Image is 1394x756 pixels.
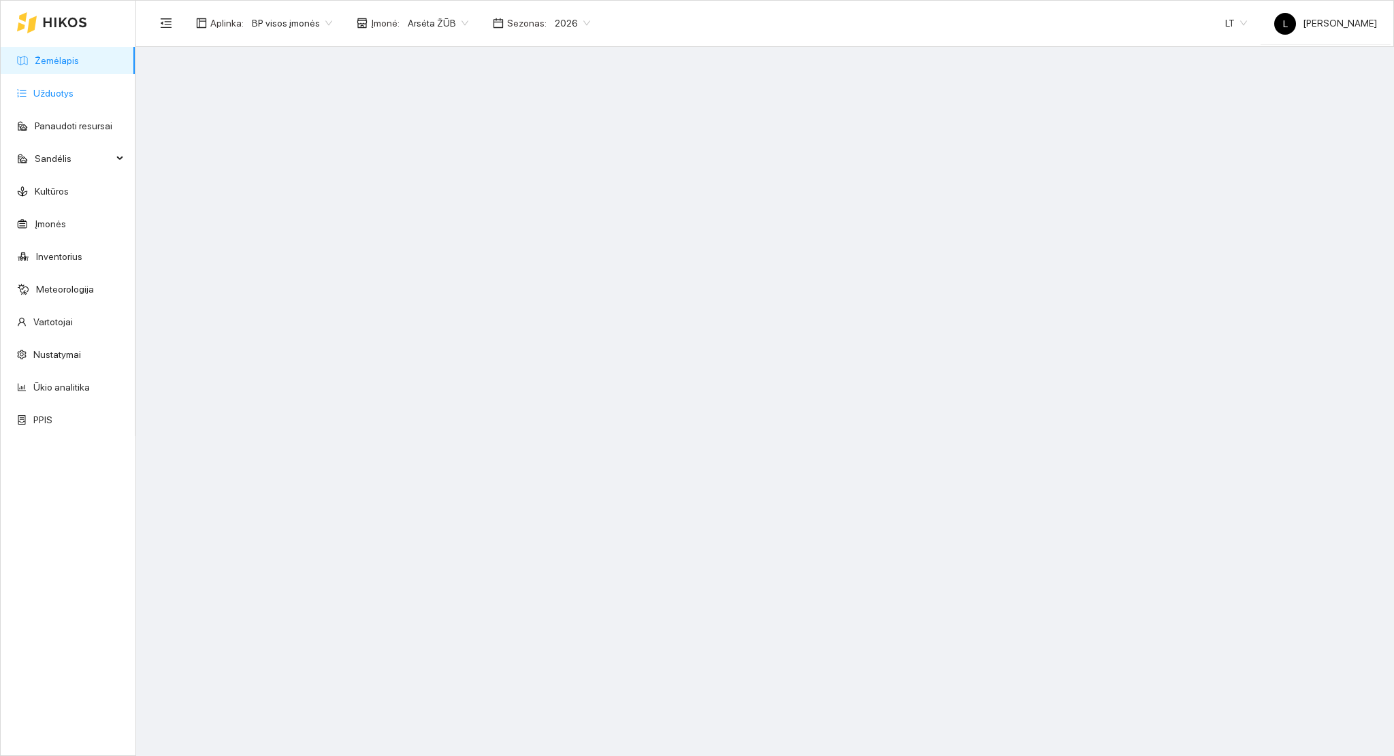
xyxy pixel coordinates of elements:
[152,10,180,37] button: menu-fold
[35,218,66,229] a: Įmonės
[35,145,112,172] span: Sandėlis
[252,13,332,33] span: BP visos įmonės
[33,382,90,393] a: Ūkio analitika
[555,13,590,33] span: 2026
[1225,13,1247,33] span: LT
[33,349,81,360] a: Nustatymai
[493,18,504,29] span: calendar
[196,18,207,29] span: layout
[33,88,74,99] a: Užduotys
[33,316,73,327] a: Vartotojai
[160,17,172,29] span: menu-fold
[371,16,400,31] span: Įmonė :
[408,13,468,33] span: Arsėta ŽŪB
[33,414,52,425] a: PPIS
[210,16,244,31] span: Aplinka :
[35,55,79,66] a: Žemėlapis
[35,186,69,197] a: Kultūros
[36,284,94,295] a: Meteorologija
[36,251,82,262] a: Inventorius
[357,18,368,29] span: shop
[507,16,547,31] span: Sezonas :
[1283,13,1288,35] span: L
[1274,18,1377,29] span: [PERSON_NAME]
[35,120,112,131] a: Panaudoti resursai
